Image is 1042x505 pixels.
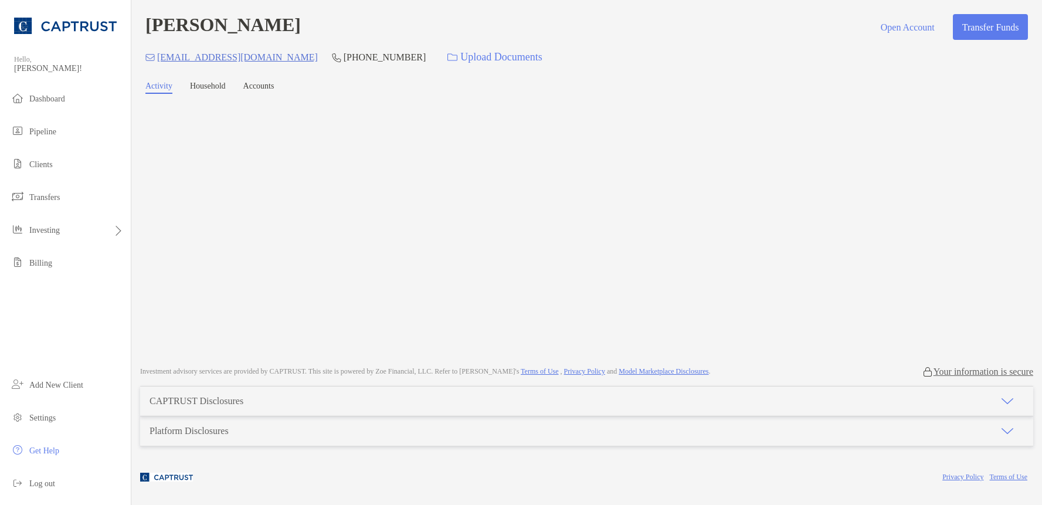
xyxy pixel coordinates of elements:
[29,160,53,169] span: Clients
[332,53,341,62] img: Phone Icon
[150,426,229,436] div: Platform Disclosures
[29,259,52,267] span: Billing
[344,50,426,65] p: [PHONE_NUMBER]
[564,367,605,375] a: Privacy Policy
[11,222,25,236] img: investing icon
[11,157,25,171] img: clients icon
[150,396,243,406] div: CAPTRUST Disclosures
[990,473,1027,481] a: Terms of Use
[11,443,25,457] img: get-help icon
[521,367,558,375] a: Terms of Use
[11,189,25,204] img: transfers icon
[11,377,25,391] img: add_new_client icon
[140,464,193,490] img: company logo
[934,366,1033,377] p: Your information is secure
[190,82,226,94] a: Household
[140,367,711,376] p: Investment advisory services are provided by CAPTRUST . This site is powered by Zoe Financial, LL...
[619,367,708,375] a: Model Marketplace Disclosures
[29,193,60,202] span: Transfers
[1000,424,1014,438] img: icon arrow
[942,473,983,481] a: Privacy Policy
[243,82,274,94] a: Accounts
[440,45,549,70] a: Upload Documents
[11,410,25,424] img: settings icon
[29,414,56,422] span: Settings
[11,255,25,269] img: billing icon
[14,64,124,73] span: [PERSON_NAME]!
[145,54,155,61] img: Email Icon
[29,381,83,389] span: Add New Client
[11,91,25,105] img: dashboard icon
[14,5,117,47] img: CAPTRUST Logo
[29,479,55,488] span: Log out
[953,14,1028,40] button: Transfer Funds
[29,127,56,136] span: Pipeline
[447,53,457,62] img: button icon
[11,476,25,490] img: logout icon
[29,226,60,235] span: Investing
[145,14,301,40] h4: [PERSON_NAME]
[29,94,65,103] span: Dashboard
[1000,394,1014,408] img: icon arrow
[871,14,943,40] button: Open Account
[29,446,59,455] span: Get Help
[157,50,318,65] p: [EMAIL_ADDRESS][DOMAIN_NAME]
[145,82,172,94] a: Activity
[11,124,25,138] img: pipeline icon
